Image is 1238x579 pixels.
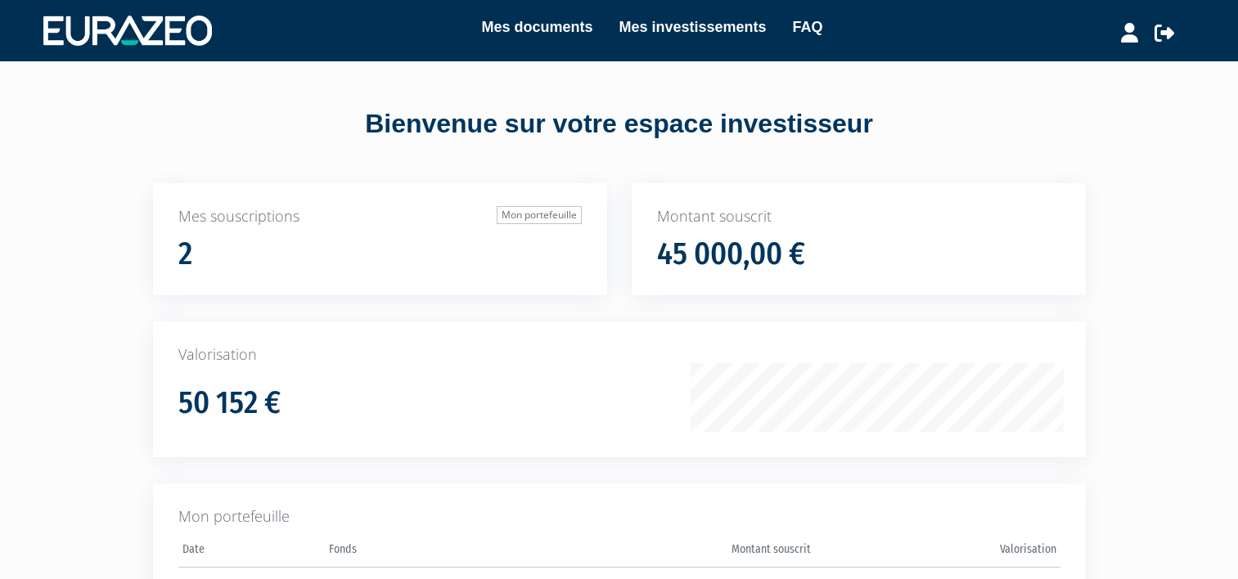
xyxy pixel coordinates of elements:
img: 1732889491-logotype_eurazeo_blanc_rvb.png [43,16,212,45]
th: Montant souscrit [570,537,815,568]
th: Fonds [325,537,569,568]
th: Valorisation [815,537,1060,568]
p: Montant souscrit [657,206,1060,227]
h1: 50 152 € [178,386,281,420]
p: Mon portefeuille [178,506,1060,527]
a: Mes investissements [619,16,766,38]
th: Date [178,537,326,568]
h1: 45 000,00 € [657,237,805,272]
p: Mes souscriptions [178,206,582,227]
p: Valorisation [178,344,1060,366]
a: Mes documents [481,16,592,38]
a: Mon portefeuille [497,206,582,224]
a: FAQ [793,16,823,38]
div: Bienvenue sur votre espace investisseur [116,105,1123,143]
h1: 2 [178,237,192,272]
